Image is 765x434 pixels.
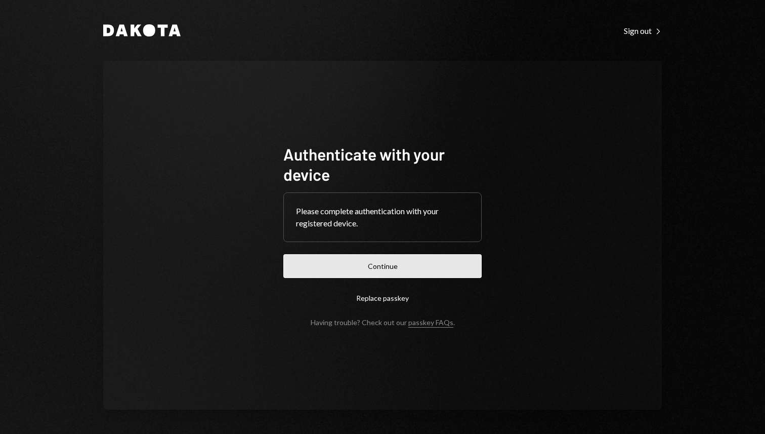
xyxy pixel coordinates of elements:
[283,144,482,184] h1: Authenticate with your device
[311,318,455,327] div: Having trouble? Check out our .
[624,26,662,36] div: Sign out
[408,318,453,328] a: passkey FAQs
[283,286,482,310] button: Replace passkey
[283,254,482,278] button: Continue
[624,25,662,36] a: Sign out
[296,205,469,229] div: Please complete authentication with your registered device.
